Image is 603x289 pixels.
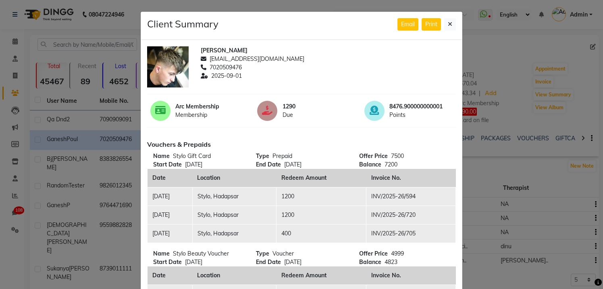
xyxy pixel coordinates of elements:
[366,266,456,285] th: Invoice No.
[389,102,453,111] span: 8476.900000000001
[148,224,193,243] td: [DATE]
[201,46,247,55] span: [PERSON_NAME]
[391,250,404,257] span: 4999
[397,18,418,31] button: Email
[256,152,269,160] span: Type
[153,258,182,266] span: Start Date
[192,169,276,187] th: Location
[359,258,381,266] span: Balance
[173,250,229,257] span: Stylo Beauty Voucher
[277,224,366,243] td: 400
[283,111,346,119] span: Due
[192,224,276,243] td: Stylo, Hadapsar
[211,72,242,80] span: 2025-09-01
[366,169,456,187] th: Invoice No.
[366,206,456,224] td: INV/2025-26/720
[148,169,193,187] th: Date
[148,266,193,285] th: Date
[277,206,366,224] td: 1200
[175,102,239,111] span: Arc Membership
[401,21,415,28] span: Email
[173,152,211,160] span: Stylo Gift Card
[385,258,397,266] span: 4823
[192,187,276,206] td: Stylo, Hadapsar
[148,206,193,224] td: [DATE]
[277,169,366,187] th: Redeem Amount
[391,152,404,160] span: 7500
[153,249,170,258] span: Name
[256,160,281,169] span: End Date
[175,111,239,119] span: Membership
[153,152,170,160] span: Name
[256,249,269,258] span: Type
[147,141,456,148] h6: Vouchers & Prepaids
[277,266,366,285] th: Redeem Amount
[366,187,456,206] td: INV/2025-26/594
[366,224,456,243] td: INV/2025-26/705
[272,250,294,257] span: Voucher
[185,258,202,266] span: [DATE]
[210,63,242,72] span: 7020509476
[272,152,292,160] span: Prepaid
[385,161,397,168] span: 7200
[192,206,276,224] td: Stylo, Hadapsar
[283,102,346,111] span: 1290
[359,160,381,169] span: Balance
[185,161,202,168] span: [DATE]
[147,18,218,30] h4: Client Summary
[256,258,281,266] span: End Date
[389,111,453,119] span: Points
[153,160,182,169] span: Start Date
[359,249,388,258] span: Offer Price
[359,152,388,160] span: Offer Price
[284,258,301,266] span: [DATE]
[192,266,276,285] th: Location
[422,18,441,31] button: Print
[210,55,304,63] span: [EMAIL_ADDRESS][DOMAIN_NAME]
[284,161,301,168] span: [DATE]
[277,187,366,206] td: 1200
[148,187,193,206] td: [DATE]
